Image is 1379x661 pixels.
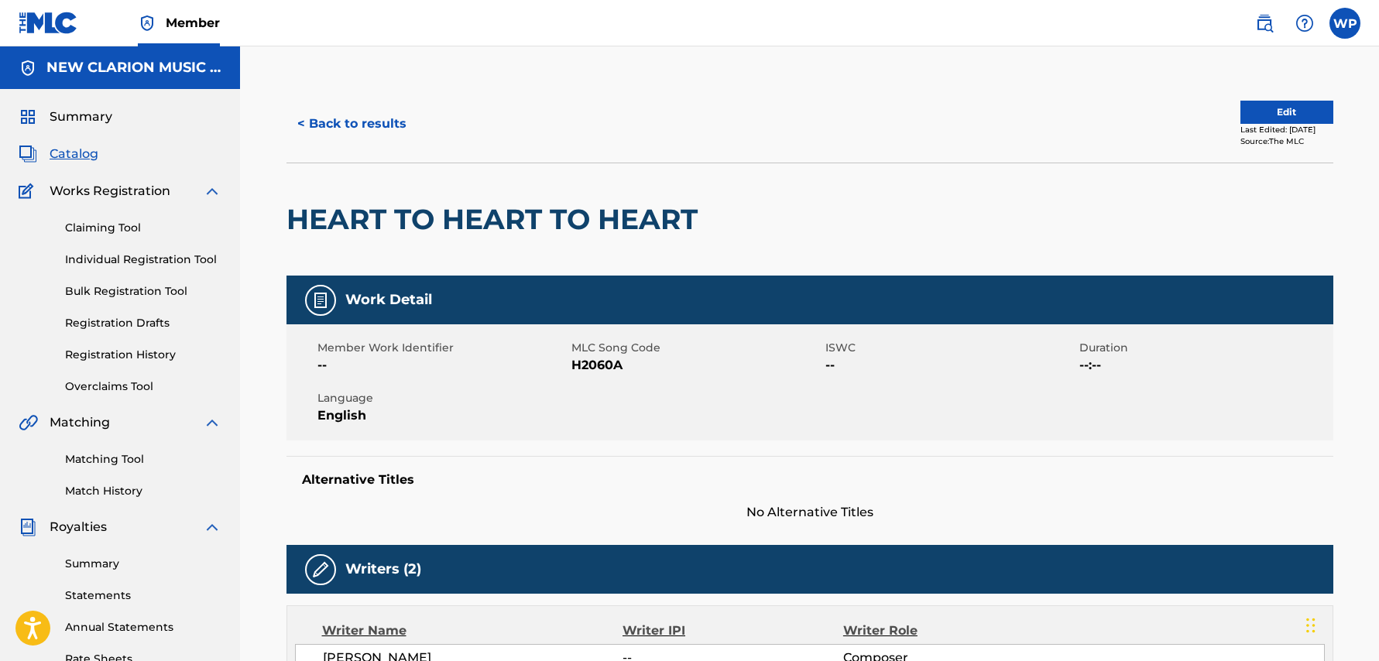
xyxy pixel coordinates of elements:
[286,202,705,237] h2: HEART TO HEART TO HEART
[286,104,417,143] button: < Back to results
[166,14,220,32] span: Member
[345,560,421,578] h5: Writers (2)
[19,59,37,77] img: Accounts
[825,356,1075,375] span: --
[19,108,112,126] a: SummarySummary
[843,622,1044,640] div: Writer Role
[1302,587,1379,661] iframe: Chat Widget
[317,406,568,425] span: English
[50,518,107,536] span: Royalties
[317,340,568,356] span: Member Work Identifier
[19,413,38,432] img: Matching
[65,252,221,268] a: Individual Registration Tool
[65,315,221,331] a: Registration Drafts
[1306,602,1316,649] div: Drag
[19,518,37,536] img: Royalties
[1079,356,1329,375] span: --:--
[138,14,156,33] img: Top Rightsholder
[203,182,221,200] img: expand
[302,472,1318,488] h5: Alternative Titles
[571,356,822,375] span: H2060A
[46,59,221,77] h5: NEW CLARION MUSIC GROUP
[571,340,822,356] span: MLC Song Code
[623,622,843,640] div: Writer IPI
[50,108,112,126] span: Summary
[65,347,221,363] a: Registration History
[65,483,221,499] a: Match History
[1240,124,1333,135] div: Last Edited: [DATE]
[50,145,98,163] span: Catalog
[322,622,623,640] div: Writer Name
[65,283,221,300] a: Bulk Registration Tool
[1079,340,1329,356] span: Duration
[203,413,221,432] img: expand
[286,503,1333,522] span: No Alternative Titles
[203,518,221,536] img: expand
[345,291,432,309] h5: Work Detail
[65,587,221,604] a: Statements
[1295,14,1314,33] img: help
[65,451,221,467] a: Matching Tool
[1240,135,1333,147] div: Source: The MLC
[19,145,98,163] a: CatalogCatalog
[1240,101,1333,124] button: Edit
[1329,8,1360,39] div: User Menu
[50,413,110,432] span: Matching
[825,340,1075,356] span: ISWC
[19,145,37,163] img: Catalog
[19,108,37,126] img: Summary
[65,378,221,395] a: Overclaims Tool
[1289,8,1320,39] div: Help
[50,182,170,200] span: Works Registration
[311,560,330,579] img: Writers
[65,220,221,236] a: Claiming Tool
[1255,14,1274,33] img: search
[311,291,330,310] img: Work Detail
[1336,426,1379,554] iframe: Resource Center
[65,619,221,635] a: Annual Statements
[19,182,39,200] img: Works Registration
[317,356,568,375] span: --
[19,12,78,34] img: MLC Logo
[65,556,221,572] a: Summary
[1249,8,1280,39] a: Public Search
[317,390,568,406] span: Language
